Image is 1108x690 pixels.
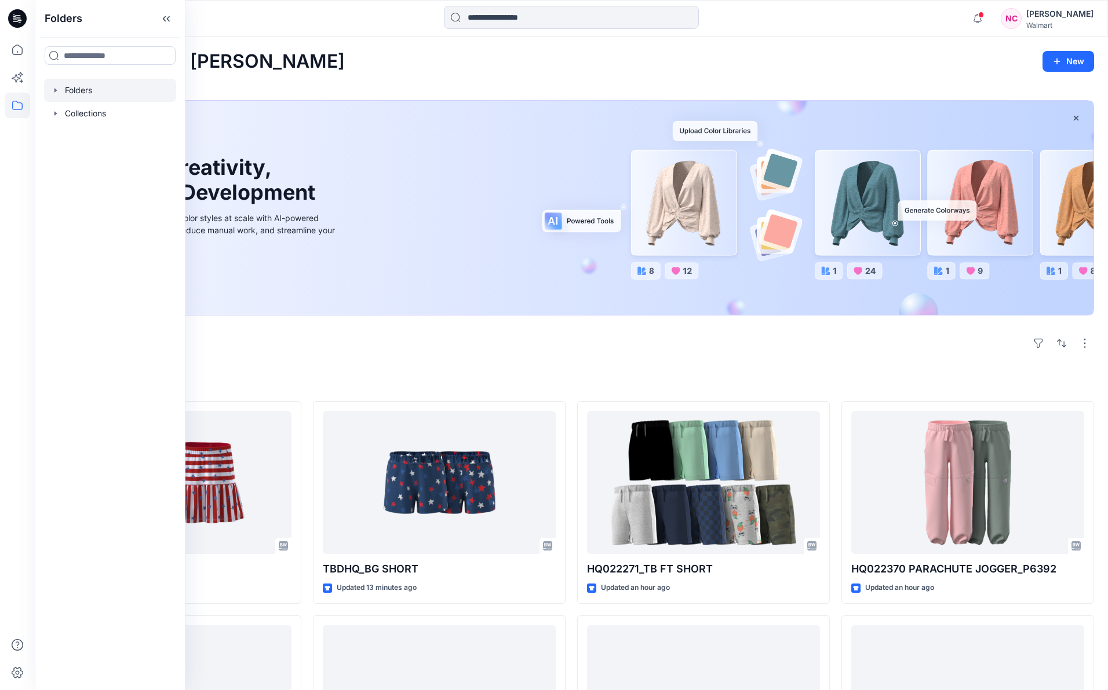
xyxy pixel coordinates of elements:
[587,411,820,555] a: HQ022271_TB FT SHORT
[1043,51,1094,72] button: New
[851,561,1084,577] p: HQ022370 PARACHUTE JOGGER_P6392
[1026,7,1094,21] div: [PERSON_NAME]
[77,155,320,205] h1: Unleash Creativity, Speed Up Development
[323,411,556,555] a: TBDHQ_BG SHORT
[49,376,1094,390] h4: Styles
[323,561,556,577] p: TBDHQ_BG SHORT
[601,582,670,594] p: Updated an hour ago
[337,582,417,594] p: Updated 13 minutes ago
[851,411,1084,555] a: HQ022370 PARACHUTE JOGGER_P6392
[77,262,338,285] a: Discover more
[77,212,338,248] div: Explore ideas faster and recolor styles at scale with AI-powered tools that boost creativity, red...
[1026,21,1094,30] div: Walmart
[49,51,345,72] h2: Welcome back, [PERSON_NAME]
[587,561,820,577] p: HQ022271_TB FT SHORT
[1001,8,1022,29] div: NC
[865,582,934,594] p: Updated an hour ago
